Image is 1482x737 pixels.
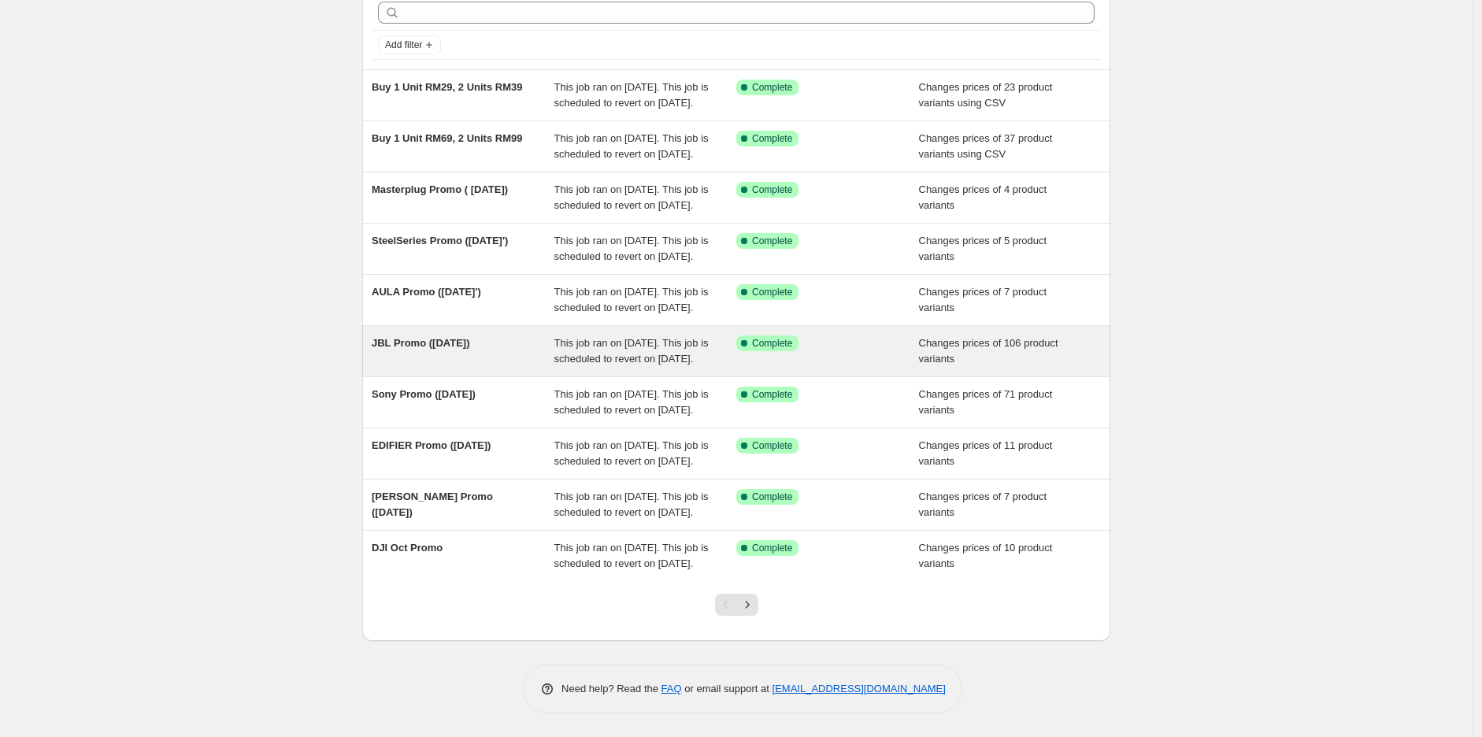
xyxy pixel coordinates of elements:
[372,337,469,349] span: JBL Promo ([DATE])
[385,39,422,51] span: Add filter
[561,683,661,694] span: Need help? Read the
[554,491,709,518] span: This job ran on [DATE]. This job is scheduled to revert on [DATE].
[372,439,491,451] span: EDIFIER Promo ([DATE])
[372,542,443,554] span: DJI Oct Promo
[752,542,792,554] span: Complete
[919,132,1053,160] span: Changes prices of 37 product variants using CSV
[919,542,1053,569] span: Changes prices of 10 product variants
[919,439,1053,467] span: Changes prices of 11 product variants
[661,683,682,694] a: FAQ
[372,81,522,93] span: Buy 1 Unit RM29, 2 Units RM39
[772,683,946,694] a: [EMAIL_ADDRESS][DOMAIN_NAME]
[752,235,792,247] span: Complete
[372,286,481,298] span: AULA Promo ([DATE]')
[372,132,522,144] span: Buy 1 Unit RM69, 2 Units RM99
[752,439,792,452] span: Complete
[752,491,792,503] span: Complete
[372,235,508,246] span: SteelSeries Promo ([DATE]')
[554,337,709,365] span: This job ran on [DATE]. This job is scheduled to revert on [DATE].
[554,235,709,262] span: This job ran on [DATE]. This job is scheduled to revert on [DATE].
[919,286,1047,313] span: Changes prices of 7 product variants
[752,337,792,350] span: Complete
[372,491,493,518] span: [PERSON_NAME] Promo ([DATE])
[752,132,792,145] span: Complete
[919,388,1053,416] span: Changes prices of 71 product variants
[752,81,792,94] span: Complete
[372,388,476,400] span: Sony Promo ([DATE])
[919,183,1047,211] span: Changes prices of 4 product variants
[554,542,709,569] span: This job ran on [DATE]. This job is scheduled to revert on [DATE].
[919,81,1053,109] span: Changes prices of 23 product variants using CSV
[752,286,792,298] span: Complete
[752,183,792,196] span: Complete
[554,183,709,211] span: This job ran on [DATE]. This job is scheduled to revert on [DATE].
[554,132,709,160] span: This job ran on [DATE]. This job is scheduled to revert on [DATE].
[554,439,709,467] span: This job ran on [DATE]. This job is scheduled to revert on [DATE].
[919,491,1047,518] span: Changes prices of 7 product variants
[372,183,508,195] span: Masterplug Promo ( [DATE])
[554,81,709,109] span: This job ran on [DATE]. This job is scheduled to revert on [DATE].
[919,337,1058,365] span: Changes prices of 106 product variants
[378,35,441,54] button: Add filter
[554,286,709,313] span: This job ran on [DATE]. This job is scheduled to revert on [DATE].
[919,235,1047,262] span: Changes prices of 5 product variants
[554,388,709,416] span: This job ran on [DATE]. This job is scheduled to revert on [DATE].
[682,683,772,694] span: or email support at
[715,594,758,616] nav: Pagination
[736,594,758,616] button: Next
[752,388,792,401] span: Complete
